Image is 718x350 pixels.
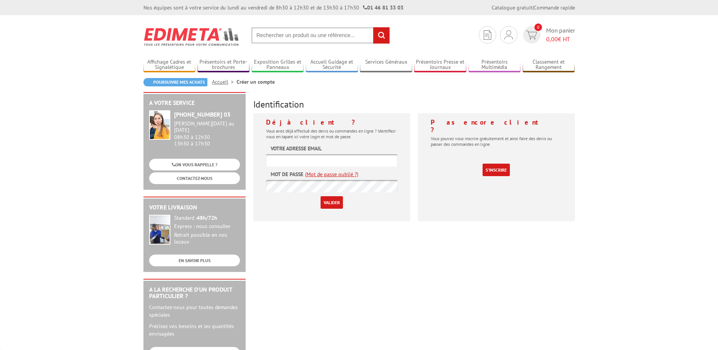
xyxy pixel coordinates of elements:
span: 0 [534,23,542,31]
p: Vous pouvez vous inscrire gratuitement et ainsi faire des devis ou passer des commandes en ligne. [431,136,562,147]
div: 08h30 à 12h30 13h30 à 17h30 [174,120,240,147]
a: Commande rapide [534,4,575,11]
a: Classement et Rangement [523,59,575,71]
img: widget-livraison.jpg [149,215,170,245]
a: Exposition Grilles et Panneaux [252,59,304,71]
a: ON VOUS RAPPELLE ? [149,159,240,170]
div: Nos équipes sont à votre service du lundi au vendredi de 8h30 à 12h30 et de 13h30 à 17h30 [143,4,403,11]
h3: Identification [253,100,575,109]
a: S'inscrire [483,164,510,176]
input: rechercher [373,27,389,44]
a: Présentoirs Presse et Journaux [414,59,466,71]
a: Présentoirs et Porte-brochures [198,59,250,71]
a: Accueil [212,78,237,85]
img: devis rapide [505,30,513,39]
a: EN SAVOIR PLUS [149,255,240,266]
div: [PERSON_NAME][DATE] au [DATE] [174,120,240,133]
a: Accueil Guidage et Sécurité [306,59,358,71]
strong: 48h/72h [197,214,217,221]
h2: A la recherche d'un produit particulier ? [149,286,240,300]
a: CONTACTEZ-NOUS [149,172,240,184]
li: Créer un compte [237,78,275,86]
img: devis rapide [484,30,491,40]
a: (Mot de passe oublié ?) [305,170,358,178]
a: Affichage Cadres et Signalétique [143,59,196,71]
img: devis rapide [526,31,537,39]
p: Contactez-nous pour toutes demandes spéciales [149,303,240,319]
h2: A votre service [149,100,240,106]
div: Retrait possible en nos locaux [174,232,240,245]
p: Vous avez déjà effectué des devis ou commandes en ligne ? Identifiez-vous en tapant ici votre log... [266,128,397,139]
span: Mon panier [546,26,575,44]
div: Standard : [174,215,240,222]
span: € HT [546,35,575,44]
input: Rechercher un produit ou une référence... [251,27,390,44]
strong: [PHONE_NUMBER] 03 [174,111,231,118]
label: Votre adresse email [271,145,322,152]
p: Précisez vos besoins et les quantités envisagées [149,322,240,337]
a: Présentoirs Multimédia [469,59,521,71]
div: Express : nous consulter [174,223,240,230]
h4: Déjà client ? [266,119,397,126]
input: Valider [321,196,343,209]
a: Catalogue gratuit [492,4,533,11]
a: devis rapide 0 Mon panier 0,00€ HT [521,26,575,44]
h4: Pas encore client ? [431,119,562,134]
label: Mot de passe [271,170,303,178]
a: Services Généraux [360,59,412,71]
img: widget-service.jpg [149,110,170,140]
div: | [492,4,575,11]
img: Edimeta [143,23,240,51]
a: Poursuivre mes achats [143,78,207,86]
span: 0,00 [546,35,558,43]
strong: 01 46 81 33 03 [363,4,403,11]
h2: Votre livraison [149,204,240,211]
